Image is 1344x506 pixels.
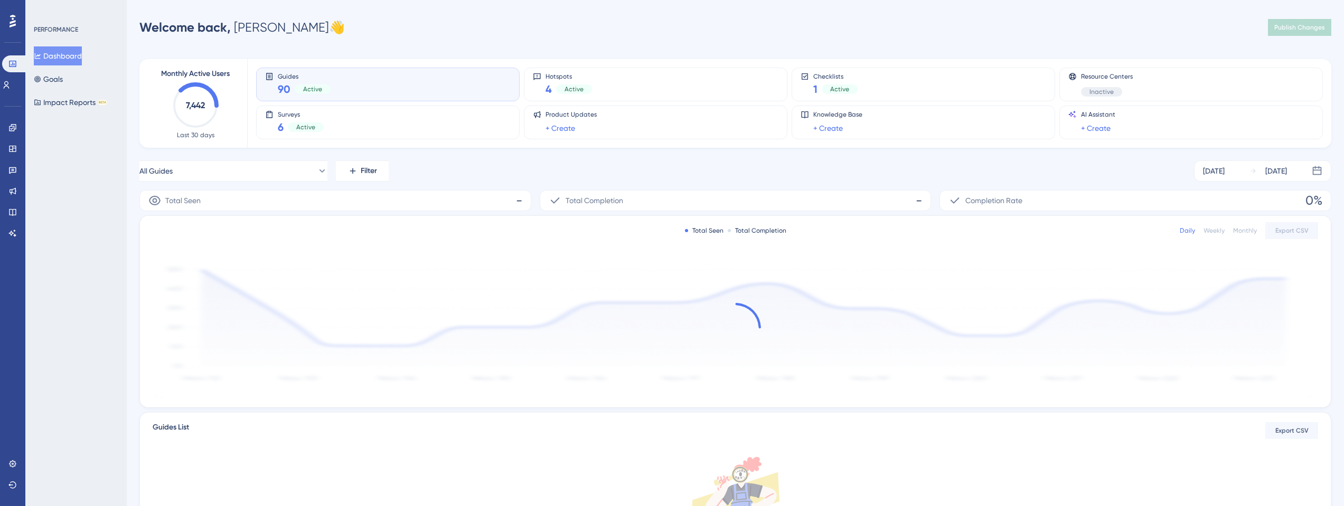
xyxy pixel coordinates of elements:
span: Export CSV [1275,226,1309,235]
button: All Guides [139,160,327,182]
button: Export CSV [1265,422,1318,439]
span: Total Completion [566,194,623,207]
span: Checklists [813,72,858,80]
span: 0% [1305,192,1322,209]
span: Completion Rate [965,194,1022,207]
span: 4 [546,82,552,97]
button: Goals [34,70,63,89]
span: Last 30 days [177,131,214,139]
span: AI Assistant [1081,110,1115,119]
span: Resource Centers [1081,72,1133,81]
span: Monthly Active Users [161,68,230,80]
span: Filter [361,165,377,177]
span: 6 [278,120,284,135]
span: Active [303,85,322,93]
button: Publish Changes [1268,19,1331,36]
span: Welcome back, [139,20,231,35]
span: Surveys [278,110,324,118]
a: + Create [546,122,575,135]
span: Publish Changes [1274,23,1325,32]
div: BETA [98,100,107,105]
span: Hotspots [546,72,592,80]
div: Daily [1180,226,1195,235]
button: Filter [336,160,389,182]
text: 7,442 [186,100,205,110]
span: - [516,192,522,209]
span: Guides List [153,421,189,440]
div: PERFORMANCE [34,25,78,34]
div: Monthly [1233,226,1257,235]
button: Impact ReportsBETA [34,93,107,112]
span: Export CSV [1275,426,1309,435]
span: All Guides [139,165,173,177]
span: Knowledge Base [813,110,862,119]
span: Inactive [1089,88,1114,96]
a: + Create [813,122,843,135]
a: + Create [1081,122,1111,135]
span: Active [296,123,315,131]
button: Export CSV [1265,222,1318,239]
span: - [916,192,922,209]
span: 90 [278,82,290,97]
span: Active [830,85,849,93]
button: Dashboard [34,46,82,65]
div: [DATE] [1265,165,1287,177]
span: Active [565,85,584,93]
div: Weekly [1204,226,1225,235]
div: Total Completion [728,226,786,235]
span: Guides [278,72,331,80]
div: Total Seen [685,226,723,235]
span: Product Updates [546,110,597,119]
span: 1 [813,82,817,97]
div: [PERSON_NAME] 👋 [139,19,345,36]
span: Total Seen [165,194,201,207]
div: [DATE] [1203,165,1225,177]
